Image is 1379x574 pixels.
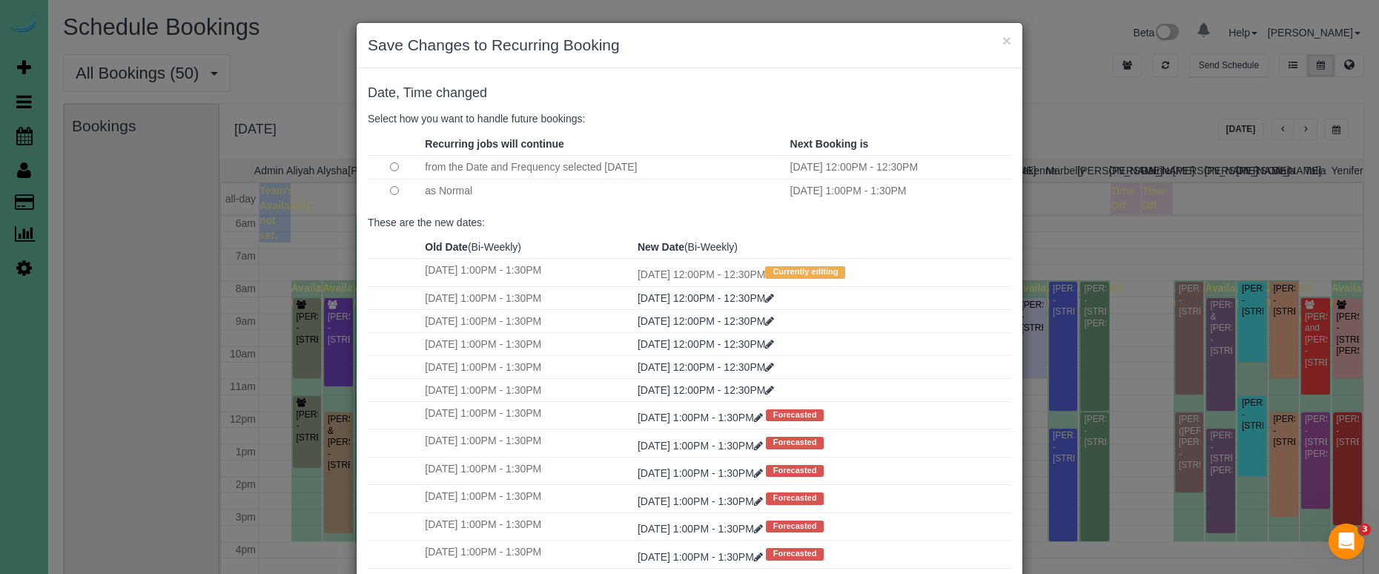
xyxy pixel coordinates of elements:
span: Date, Time [368,85,432,100]
td: [DATE] 1:00PM - 1:30PM [421,286,634,309]
h4: changed [368,86,1011,101]
td: [DATE] 1:00PM - 1:30PM [421,259,634,286]
a: [DATE] 1:00PM - 1:30PM [638,495,766,507]
td: [DATE] 1:00PM - 1:30PM [787,179,1011,202]
a: [DATE] 1:00PM - 1:30PM [638,467,766,479]
span: Currently editing [765,266,845,278]
td: [DATE] 1:00PM - 1:30PM [421,512,634,540]
td: [DATE] 12:00PM - 12:30PM [787,155,1011,179]
td: [DATE] 1:00PM - 1:30PM [421,541,634,568]
td: [DATE] 1:00PM - 1:30PM [421,429,634,457]
a: [DATE] 12:00PM - 12:30PM [638,361,774,373]
iframe: Intercom live chat [1329,524,1364,559]
a: [DATE] 1:00PM - 1:30PM [638,523,766,535]
td: [DATE] 1:00PM - 1:30PM [421,401,634,429]
a: [DATE] 12:00PM - 12:30PM [638,384,774,396]
td: [DATE] 1:00PM - 1:30PM [421,378,634,401]
span: Forecasted [766,548,824,560]
a: [DATE] 12:00PM - 12:30PM [638,315,774,327]
td: [DATE] 12:00PM - 12:30PM [634,259,1011,286]
span: 3 [1359,524,1371,535]
span: Forecasted [766,409,824,421]
h3: Save Changes to Recurring Booking [368,34,1011,56]
a: [DATE] 1:00PM - 1:30PM [638,551,766,563]
td: [DATE] 1:00PM - 1:30PM [421,309,634,332]
span: Forecasted [766,492,824,504]
strong: New Date [638,241,684,253]
span: Forecasted [766,521,824,532]
a: [DATE] 12:00PM - 12:30PM [638,292,774,304]
span: Forecasted [766,465,824,477]
span: Forecasted [766,437,824,449]
th: (Bi-Weekly) [634,236,1011,259]
td: [DATE] 1:00PM - 1:30PM [421,485,634,512]
td: [DATE] 1:00PM - 1:30PM [421,355,634,378]
a: [DATE] 1:00PM - 1:30PM [638,440,766,452]
td: as Normal [421,179,786,202]
a: [DATE] 1:00PM - 1:30PM [638,412,766,423]
button: × [1002,33,1011,48]
strong: Old Date [425,241,468,253]
p: These are the new dates: [368,215,1011,230]
td: [DATE] 1:00PM - 1:30PM [421,332,634,355]
td: [DATE] 1:00PM - 1:30PM [421,457,634,484]
strong: Recurring jobs will continue [425,138,563,150]
a: [DATE] 12:00PM - 12:30PM [638,338,774,350]
td: from the Date and Frequency selected [DATE] [421,155,786,179]
p: Select how you want to handle future bookings: [368,111,1011,126]
th: (Bi-Weekly) [421,236,634,259]
strong: Next Booking is [790,138,869,150]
